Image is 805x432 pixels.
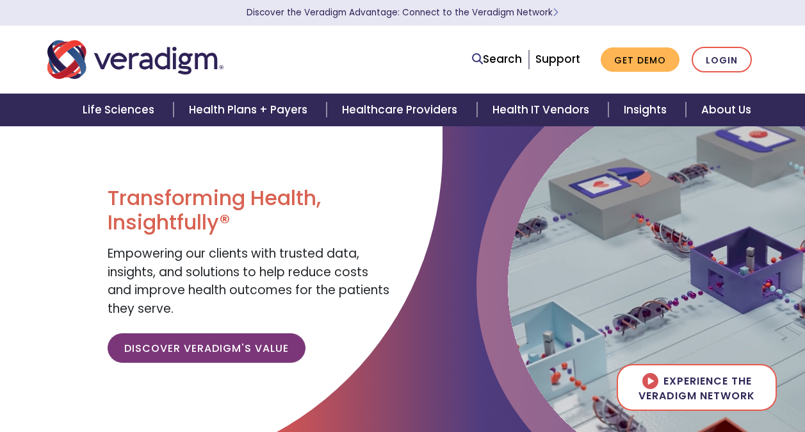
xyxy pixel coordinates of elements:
[692,47,752,73] a: Login
[108,245,389,317] span: Empowering our clients with trusted data, insights, and solutions to help reduce costs and improv...
[108,333,305,363] a: Discover Veradigm's Value
[47,38,224,81] img: Veradigm logo
[686,94,767,126] a: About Us
[247,6,558,19] a: Discover the Veradigm Advantage: Connect to the Veradigm NetworkLearn More
[472,51,522,68] a: Search
[477,94,608,126] a: Health IT Vendors
[67,94,174,126] a: Life Sciences
[174,94,327,126] a: Health Plans + Payers
[108,186,393,235] h1: Transforming Health, Insightfully®
[535,51,580,67] a: Support
[608,94,686,126] a: Insights
[327,94,476,126] a: Healthcare Providers
[553,6,558,19] span: Learn More
[601,47,679,72] a: Get Demo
